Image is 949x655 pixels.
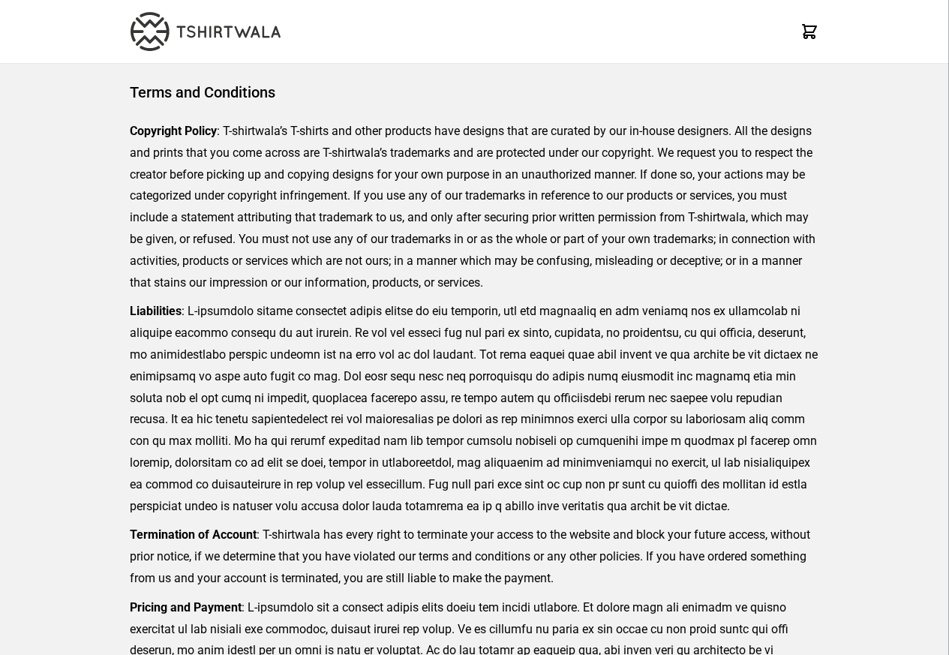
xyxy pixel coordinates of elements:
strong: Termination of Account [130,527,257,542]
strong: Copyright Policy [130,124,217,138]
strong: Pricing and Payment [130,600,242,614]
p: : T-shirtwala’s T-shirts and other products have designs that are curated by our in-house designe... [130,121,819,293]
h1: Terms and Conditions [130,82,819,103]
strong: Liabilities [130,304,182,318]
p: : L-ipsumdolo sitame consectet adipis elitse do eiu temporin, utl etd magnaaliq en adm veniamq no... [130,301,819,517]
img: TW-LOGO-400-104.png [131,12,281,51]
p: : T-shirtwala has every right to terminate your access to the website and block your future acces... [130,524,819,589]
